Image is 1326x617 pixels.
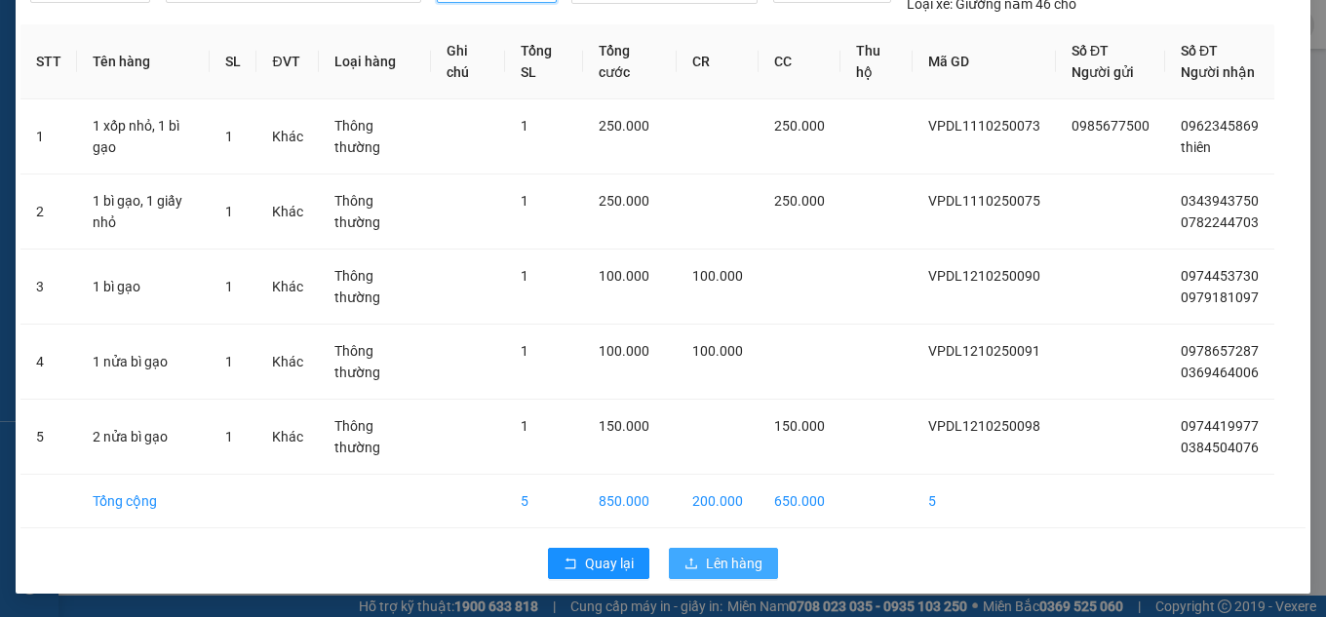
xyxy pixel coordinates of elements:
[583,24,677,99] th: Tổng cước
[759,475,840,528] td: 650.000
[1181,289,1259,305] span: 0979181097
[521,418,528,434] span: 1
[599,193,649,209] span: 250.000
[928,193,1040,209] span: VPDL1110250075
[1181,118,1259,134] span: 0962345869
[225,354,233,369] span: 1
[77,24,210,99] th: Tên hàng
[225,204,233,219] span: 1
[256,174,319,250] td: Khác
[256,325,319,400] td: Khác
[1181,440,1259,455] span: 0384504076
[77,400,210,475] td: 2 nửa bì gạo
[20,250,77,325] td: 3
[928,343,1040,359] span: VPDL1210250091
[684,557,698,572] span: upload
[677,475,759,528] td: 200.000
[1072,118,1150,134] span: 0985677500
[1072,64,1134,80] span: Người gửi
[521,193,528,209] span: 1
[548,548,649,579] button: rollbackQuay lại
[319,174,431,250] td: Thông thường
[1181,193,1259,209] span: 0343943750
[774,418,825,434] span: 150.000
[928,268,1040,284] span: VPDL1210250090
[319,250,431,325] td: Thông thường
[759,24,840,99] th: CC
[225,129,233,144] span: 1
[1181,43,1218,58] span: Số ĐT
[319,400,431,475] td: Thông thường
[928,118,1040,134] span: VPDL1110250073
[599,418,649,434] span: 150.000
[1181,139,1211,155] span: thiên
[599,343,649,359] span: 100.000
[225,279,233,294] span: 1
[706,553,762,574] span: Lên hàng
[1181,64,1255,80] span: Người nhận
[225,429,233,444] span: 1
[505,24,583,99] th: Tổng SL
[521,268,528,284] span: 1
[1072,43,1109,58] span: Số ĐT
[692,343,743,359] span: 100.000
[77,174,210,250] td: 1 bì gạo, 1 giấy nhỏ
[840,24,913,99] th: Thu hộ
[431,24,505,99] th: Ghi chú
[585,553,634,574] span: Quay lại
[77,325,210,400] td: 1 nửa bì gạo
[913,475,1056,528] td: 5
[256,250,319,325] td: Khác
[20,400,77,475] td: 5
[521,343,528,359] span: 1
[1181,268,1259,284] span: 0974453730
[928,418,1040,434] span: VPDL1210250098
[774,193,825,209] span: 250.000
[583,475,677,528] td: 850.000
[20,174,77,250] td: 2
[1181,365,1259,380] span: 0369464006
[564,557,577,572] span: rollback
[256,400,319,475] td: Khác
[599,118,649,134] span: 250.000
[20,325,77,400] td: 4
[319,325,431,400] td: Thông thường
[20,99,77,174] td: 1
[1181,418,1259,434] span: 0974419977
[913,24,1056,99] th: Mã GD
[319,99,431,174] td: Thông thường
[669,548,778,579] button: uploadLên hàng
[1181,214,1259,230] span: 0782244703
[77,99,210,174] td: 1 xốp nhỏ, 1 bì gạo
[256,24,319,99] th: ĐVT
[256,99,319,174] td: Khác
[599,268,649,284] span: 100.000
[1181,343,1259,359] span: 0978657287
[319,24,431,99] th: Loại hàng
[692,268,743,284] span: 100.000
[505,475,583,528] td: 5
[77,475,210,528] td: Tổng cộng
[77,250,210,325] td: 1 bì gạo
[20,24,77,99] th: STT
[677,24,759,99] th: CR
[774,118,825,134] span: 250.000
[210,24,256,99] th: SL
[521,118,528,134] span: 1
